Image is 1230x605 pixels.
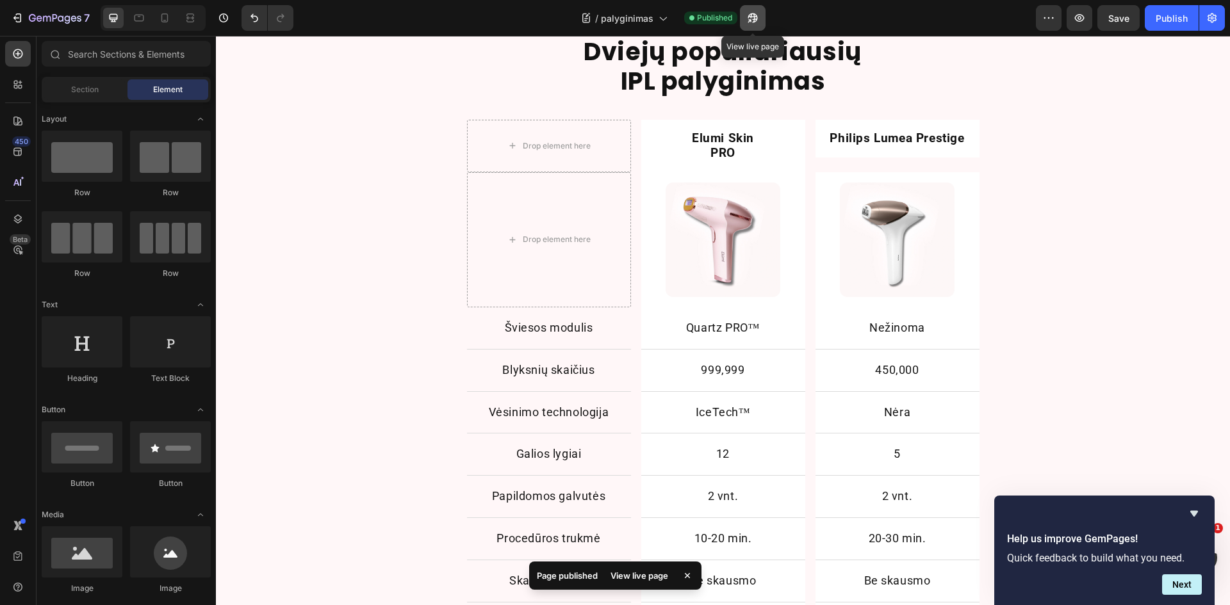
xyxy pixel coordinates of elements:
span: 1 [1213,523,1223,533]
p: 12 [437,409,578,428]
div: Row [42,268,122,279]
p: Page published [537,569,598,582]
p: Procedūros trukmė [263,494,404,512]
span: Toggle open [190,399,211,420]
p: Šviesos modulis [263,283,404,302]
span: Text [42,299,58,311]
span: palyginimas [601,12,653,25]
div: Drop element here [307,198,375,209]
span: Media [42,509,64,520]
div: Heading [42,373,122,384]
p: Skausmo lygis [263,536,404,554]
img: gempages_579760086268772885-6cae8331-7c24-4933-8198-c670b9cfad06.webp [450,147,564,261]
div: Publish [1156,12,1188,25]
span: Toggle open [190,109,211,129]
iframe: To enrich screen reader interactions, please activate Accessibility in Grammarly extension settings [216,36,1230,605]
p: Galios lygiai [263,409,404,428]
p: Philips Lumea Prestige [611,95,752,110]
div: Button [42,478,122,489]
p: 450,000 [611,325,752,344]
p: Be skausmo [611,536,752,554]
button: Publish [1145,5,1199,31]
div: Row [130,268,211,279]
p: Nėra [611,367,752,386]
p: Nežinoma [611,283,752,302]
p: Quartz PRO™ [437,283,578,302]
div: View live page [603,567,676,585]
div: Text Block [130,373,211,384]
p: 7 [84,10,90,26]
div: Beta [10,234,31,245]
span: Section [71,84,99,95]
span: Layout [42,113,67,125]
div: Drop element here [307,105,375,115]
div: Image [42,583,122,594]
button: Hide survey [1186,506,1202,521]
div: Image [130,583,211,594]
span: / [595,12,598,25]
span: Button [42,404,65,415]
span: Element [153,84,183,95]
button: 7 [5,5,95,31]
p: Be skausmo [437,536,578,554]
div: 450 [12,136,31,147]
span: Published [697,12,732,24]
p: Quick feedback to build what you need. [1007,552,1202,564]
p: Elumi Skin PRO [465,95,548,125]
p: IceTech™ [437,367,578,386]
span: Toggle open [190,504,211,525]
p: Blyksnių skaičius [263,325,404,344]
h2: Help us improve GemPages! [1007,531,1202,547]
input: Search Sections & Elements [42,41,211,67]
p: 999,999 [437,325,578,344]
img: gempages_579760086268772885-35cb1424-c3f8-48d2-ae0b-effe48527a53.webp [624,147,739,261]
span: Toggle open [190,294,211,315]
p: 5 [611,409,752,428]
p: Papildomos galvutės [263,451,404,470]
div: Undo/Redo [242,5,293,31]
div: Row [130,187,211,198]
span: Save [1108,13,1129,24]
div: Help us improve GemPages! [1007,506,1202,595]
button: Next question [1162,574,1202,595]
p: 10-20 min. [437,494,578,512]
div: Button [130,478,211,489]
p: 2 vnt. [437,451,578,470]
p: 2 vnt. [611,451,752,470]
button: Save [1097,5,1140,31]
div: Row [42,187,122,198]
p: 20-30 min. [611,494,752,512]
p: Vėsinimo technologija [263,367,404,386]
